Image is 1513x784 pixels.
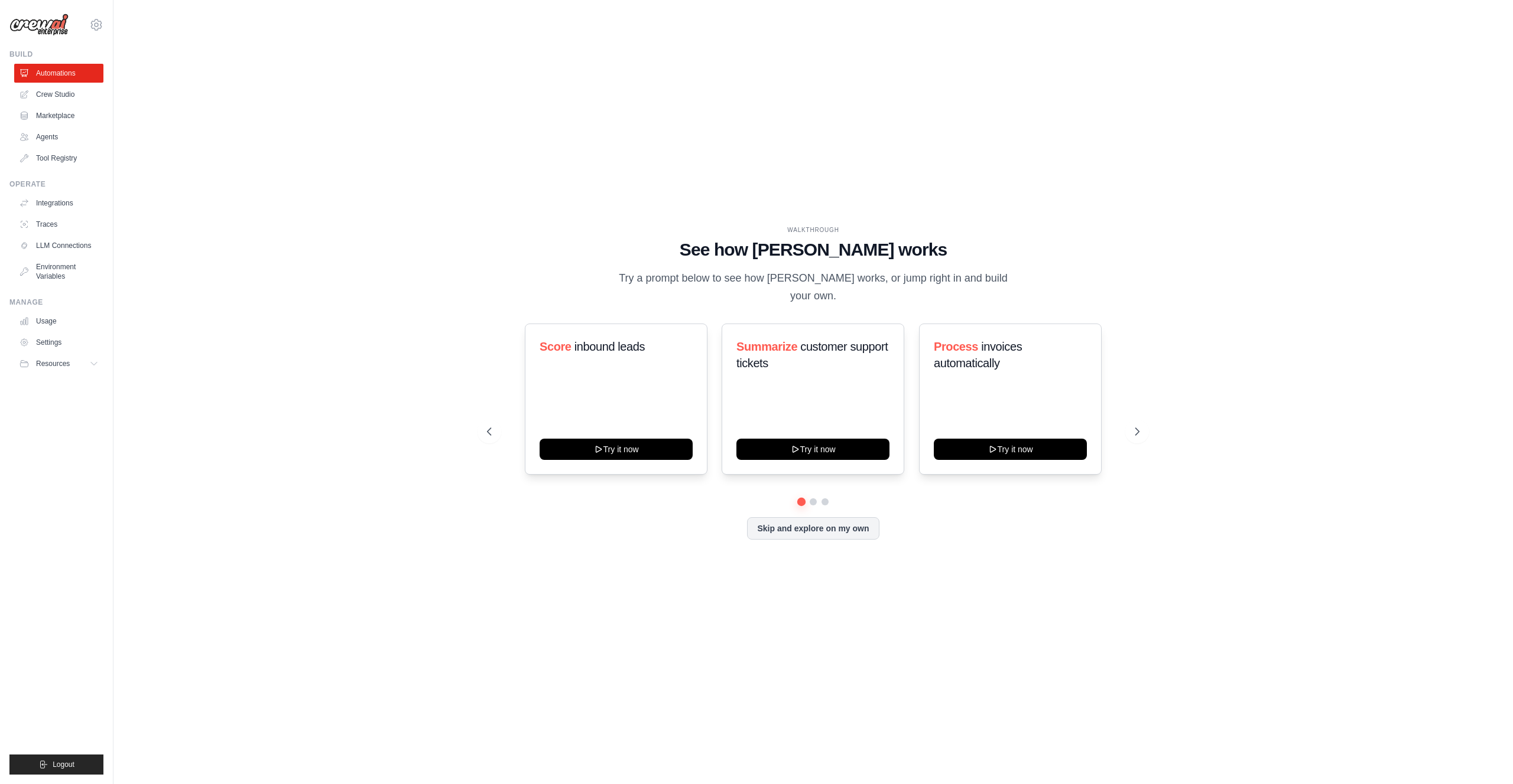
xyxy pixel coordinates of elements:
[14,312,103,331] a: Usage
[14,257,103,286] a: Environment Variables
[747,517,879,540] button: Skip and explore on my own
[14,333,103,352] a: Settings
[36,359,70,368] span: Resources
[9,179,103,189] div: Operate
[540,340,572,353] span: Score
[14,85,103,104] a: Crew Studio
[736,340,888,370] span: customer support tickets
[736,439,889,460] button: Try it now
[14,106,103,125] a: Marketplace
[934,340,1022,370] span: invoices automatically
[934,439,1087,460] button: Try it now
[14,354,103,373] button: Resources
[9,298,103,307] div: Manage
[934,340,978,353] span: Process
[487,226,1139,234] div: WALKTHROUGH
[9,754,103,775] button: Logout
[14,194,103,213] a: Integrations
[615,270,1012,305] p: Try a prompt below to see how [PERSON_NAME] works, or jump right in and build your own.
[14,64,103,83] a: Automations
[14,215,103,234] a: Traces
[14,128,103,146] a: Agents
[540,439,693,460] button: Try it now
[574,340,645,353] span: inbound leads
[14,236,103,255] a: LLM Connections
[736,340,797,353] span: Summarize
[9,50,103,59] div: Build
[53,760,74,769] span: Logout
[9,14,69,36] img: Logo
[487,239,1139,260] h1: See how [PERSON_NAME] works
[14,149,103,168] a: Tool Registry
